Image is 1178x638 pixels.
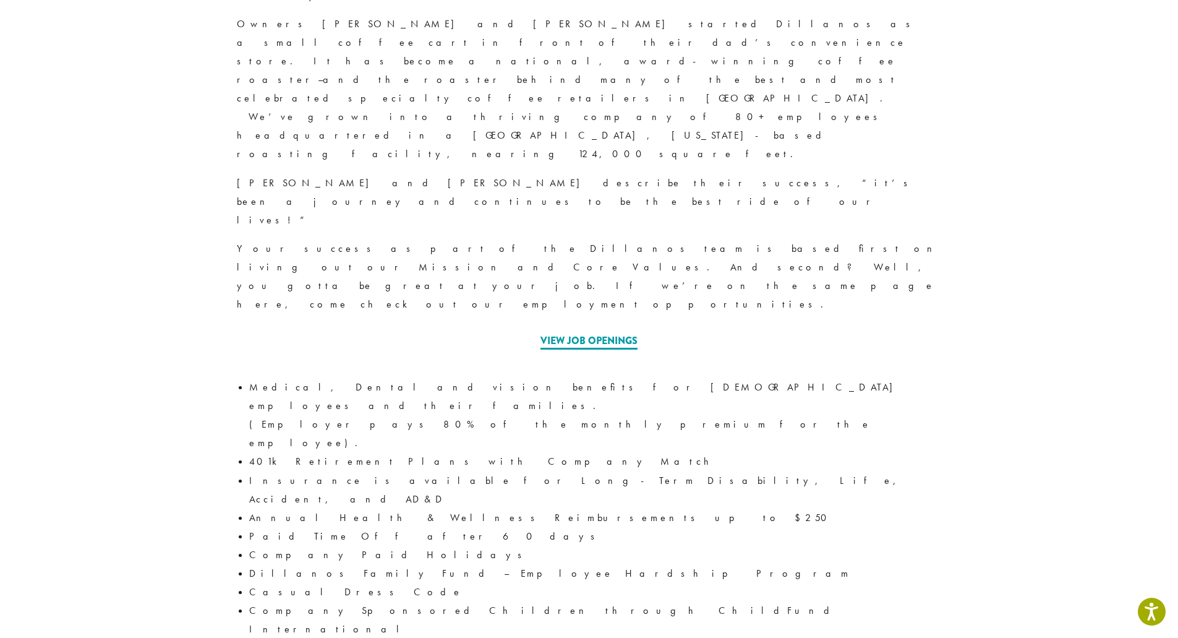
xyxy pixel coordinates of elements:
p: [PERSON_NAME] and [PERSON_NAME] describe their success, “it’s been a journey and continues to be ... [237,174,942,230]
li: Insurance is available for Long-Term Disability, Life, Accident, and AD&D [249,472,942,509]
p: Your success as part of the Dillanos team is based first on living out our Mission and Core Value... [237,239,942,314]
li: Casual Dress Code [249,583,942,601]
li: Medical, Dental and vision benefits for [DEMOGRAPHIC_DATA] employees and their families. (Employe... [249,378,942,452]
p: Owners [PERSON_NAME] and [PERSON_NAME] started Dillanos as a small coffee cart in front of their ... [237,15,942,164]
li: Annual Health & Wellness Reimbursements up to $250 [249,509,942,527]
li: Company Paid Holidays [249,546,942,564]
li: 401k Retirement Plans with Company Match [249,452,942,471]
a: View Job Openings [540,334,638,350]
li: Dillanos Family Fund – Employee Hardship Program [249,564,942,583]
li: Paid Time Off after 60 days [249,527,942,546]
